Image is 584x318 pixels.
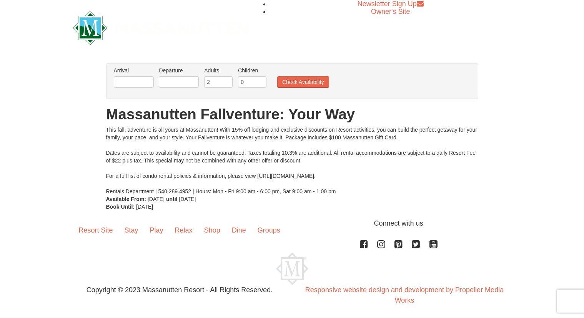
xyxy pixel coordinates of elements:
[252,218,286,242] a: Groups
[179,196,196,202] span: [DATE]
[169,218,198,242] a: Relax
[166,196,178,202] strong: until
[73,218,119,242] a: Resort Site
[226,218,252,242] a: Dine
[144,218,169,242] a: Play
[73,11,249,45] img: Massanutten Resort Logo
[106,196,146,202] strong: Available From:
[73,18,249,36] a: Massanutten Resort
[148,196,165,202] span: [DATE]
[159,67,199,74] label: Departure
[106,107,478,122] h1: Massanutten Fallventure: Your Way
[204,67,233,74] label: Adults
[67,285,292,295] p: Copyright © 2023 Massanutten Resort - All Rights Reserved.
[276,253,308,285] img: Massanutten Resort Logo
[119,218,144,242] a: Stay
[305,286,504,304] a: Responsive website design and development by Propeller Media Works
[277,76,329,88] button: Check Availability
[106,126,478,195] div: This fall, adventure is all yours at Massanutten! With 15% off lodging and exclusive discounts on...
[106,204,135,210] strong: Book Until:
[73,218,511,229] p: Connect with us
[371,8,410,15] a: Owner's Site
[198,218,226,242] a: Shop
[136,204,153,210] span: [DATE]
[114,67,154,74] label: Arrival
[238,67,266,74] label: Children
